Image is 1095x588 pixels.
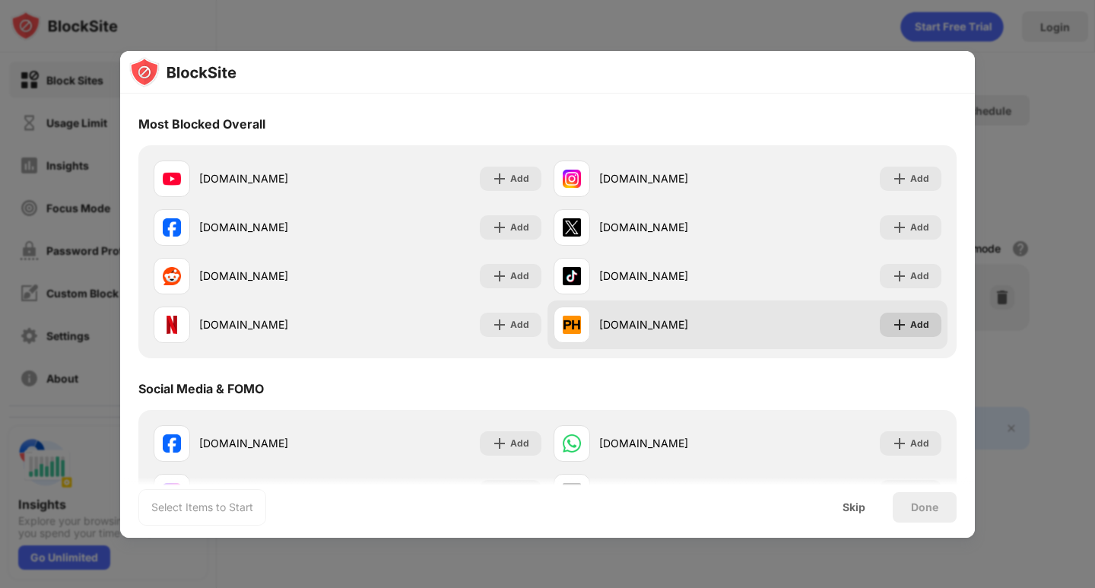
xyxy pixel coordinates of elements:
img: favicons [563,434,581,453]
div: Skip [843,501,865,513]
div: Add [910,220,929,235]
img: favicons [163,434,181,453]
div: Most Blocked Overall [138,116,265,132]
img: favicons [563,316,581,334]
div: Add [510,436,529,451]
div: Select Items to Start [151,500,253,515]
div: [DOMAIN_NAME] [599,268,747,284]
div: Done [911,501,938,513]
div: [DOMAIN_NAME] [199,316,348,332]
div: [DOMAIN_NAME] [599,435,747,451]
div: [DOMAIN_NAME] [199,268,348,284]
div: [DOMAIN_NAME] [599,170,747,186]
div: Add [910,171,929,186]
div: Add [510,317,529,332]
div: Add [510,171,529,186]
img: favicons [163,218,181,237]
div: [DOMAIN_NAME] [599,219,747,235]
div: Add [510,220,529,235]
img: favicons [163,316,181,334]
img: favicons [563,267,581,285]
div: [DOMAIN_NAME] [199,435,348,451]
div: Add [910,317,929,332]
img: favicons [563,218,581,237]
img: favicons [163,267,181,285]
div: [DOMAIN_NAME] [199,170,348,186]
img: favicons [163,170,181,188]
div: Add [910,436,929,451]
div: [DOMAIN_NAME] [599,316,747,332]
div: [DOMAIN_NAME] [199,219,348,235]
img: logo-blocksite.svg [129,57,236,87]
div: Social Media & FOMO [138,381,264,396]
div: Add [510,269,529,284]
div: Add [910,269,929,284]
img: favicons [563,170,581,188]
